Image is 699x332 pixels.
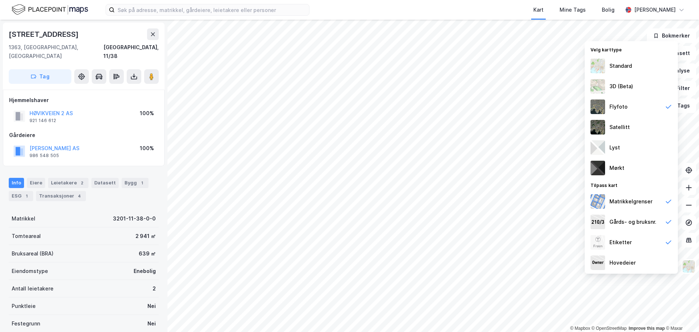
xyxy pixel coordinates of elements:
[153,284,156,293] div: 2
[134,267,156,276] div: Enebolig
[629,326,665,331] a: Improve this map
[12,3,88,16] img: logo.f888ab2527a4732fd821a326f86c7f29.svg
[591,235,605,250] img: Z
[602,5,615,14] div: Bolig
[609,102,628,111] div: Flyfoto
[138,179,146,187] div: 1
[591,194,605,209] img: cadastreBorders.cfe08de4b5ddd52a10de.jpeg
[27,178,45,188] div: Eiere
[140,109,154,118] div: 100%
[12,284,54,293] div: Antall leietakere
[591,215,605,229] img: cadastreKeys.547ab17ec502f5a4ef2b.jpeg
[682,259,696,273] img: Z
[147,302,156,310] div: Nei
[135,232,156,241] div: 2 941 ㎡
[78,179,86,187] div: 2
[9,131,158,140] div: Gårdeiere
[140,144,154,153] div: 100%
[103,43,159,60] div: [GEOGRAPHIC_DATA], 11/38
[591,79,605,94] img: Z
[9,28,80,40] div: [STREET_ADDRESS]
[147,319,156,328] div: Nei
[585,178,678,191] div: Tilpass kart
[609,197,652,206] div: Matrikkelgrenser
[591,140,605,155] img: luj3wr1y2y3+OchiMxRmMxRlscgabnMEmZ7DJGWxyBpucwSZnsMkZbHIGm5zBJmewyRlscgabnMEmZ7DJGWxyBpucwSZnsMkZ...
[91,178,119,188] div: Datasett
[139,249,156,258] div: 639 ㎡
[634,5,676,14] div: [PERSON_NAME]
[663,297,699,332] div: Kontrollprogram for chat
[609,123,630,132] div: Satellitt
[591,255,605,270] img: majorOwner.b5e170eddb5c04bfeeff.jpeg
[663,297,699,332] iframe: Chat Widget
[661,81,696,95] button: Filter
[36,191,86,201] div: Transaksjoner
[591,161,605,175] img: nCdM7BzjoCAAAAAElFTkSuQmCC
[115,4,309,15] input: Søk på adresse, matrikkel, gårdeiere, leietakere eller personer
[29,153,59,159] div: 986 548 505
[29,118,56,124] div: 921 146 612
[570,326,590,331] a: Mapbox
[609,218,656,226] div: Gårds- og bruksnr.
[12,232,41,241] div: Tomteareal
[12,214,35,223] div: Matrikkel
[9,178,24,188] div: Info
[647,28,696,43] button: Bokmerker
[609,143,620,152] div: Lyst
[533,5,544,14] div: Kart
[12,302,36,310] div: Punktleie
[76,192,83,200] div: 4
[662,98,696,113] button: Tags
[23,192,30,200] div: 1
[591,120,605,134] img: 9k=
[609,258,636,267] div: Hovedeier
[12,319,40,328] div: Festegrunn
[9,96,158,105] div: Hjemmelshaver
[609,82,633,91] div: 3D (Beta)
[12,249,54,258] div: Bruksareal (BRA)
[592,326,627,331] a: OpenStreetMap
[609,62,632,70] div: Standard
[609,238,632,247] div: Etiketter
[12,267,48,276] div: Eiendomstype
[113,214,156,223] div: 3201-11-38-0-0
[591,99,605,114] img: Z
[122,178,149,188] div: Bygg
[560,5,586,14] div: Mine Tags
[48,178,88,188] div: Leietakere
[609,164,624,172] div: Mørkt
[9,43,103,60] div: 1363, [GEOGRAPHIC_DATA], [GEOGRAPHIC_DATA]
[9,69,71,84] button: Tag
[591,59,605,73] img: Z
[585,43,678,56] div: Velg karttype
[9,191,33,201] div: ESG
